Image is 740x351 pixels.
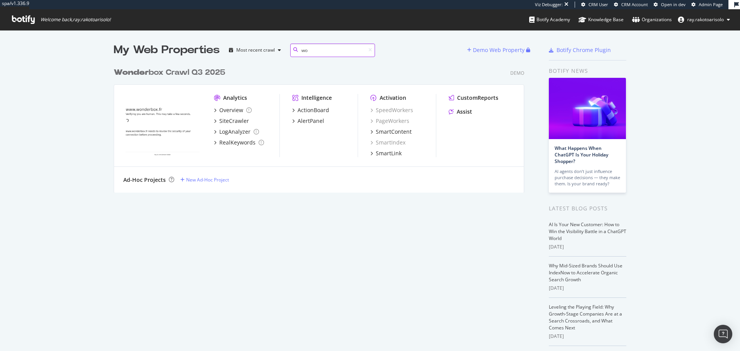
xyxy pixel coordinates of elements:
[449,108,472,116] a: Assist
[549,67,626,75] div: Botify news
[370,149,402,157] a: SmartLink
[579,16,624,24] div: Knowledge Base
[699,2,723,7] span: Admin Page
[214,106,252,114] a: Overview
[549,78,626,139] img: What Happens When ChatGPT Is Your Holiday Shopper?
[219,128,251,136] div: LogAnalyzer
[557,46,611,54] div: Botify Chrome Plugin
[467,44,526,56] button: Demo Web Property
[236,48,275,52] div: Most recent crawl
[226,44,284,56] button: Most recent crawl
[687,16,724,23] span: ray.rakotoarisolo
[457,94,498,102] div: CustomReports
[370,117,409,125] a: PageWorkers
[549,333,626,340] div: [DATE]
[579,9,624,30] a: Knowledge Base
[467,47,526,53] a: Demo Web Property
[40,17,111,23] span: Welcome back, ray.rakotoarisolo !
[370,139,405,146] a: SmartIndex
[661,2,686,7] span: Open in dev
[376,128,412,136] div: SmartContent
[114,69,149,76] b: Wonder
[223,94,247,102] div: Analytics
[219,106,243,114] div: Overview
[535,2,563,8] div: Viz Debugger:
[510,70,524,76] div: Demo
[301,94,332,102] div: Intelligence
[672,13,736,26] button: ray.rakotoarisolo
[457,108,472,116] div: Assist
[549,244,626,250] div: [DATE]
[549,285,626,292] div: [DATE]
[529,16,570,24] div: Botify Academy
[370,106,413,114] a: SpeedWorkers
[589,2,608,7] span: CRM User
[214,128,259,136] a: LogAnalyzer
[219,117,249,125] div: SiteCrawler
[380,94,406,102] div: Activation
[691,2,723,8] a: Admin Page
[114,42,220,58] div: My Web Properties
[549,46,611,54] a: Botify Chrome Plugin
[714,325,732,343] div: Open Intercom Messenger
[581,2,608,8] a: CRM User
[114,67,225,78] div: box Crawl Q3 2025
[186,176,229,183] div: New Ad-Hoc Project
[549,262,622,283] a: Why Mid-Sized Brands Should Use IndexNow to Accelerate Organic Search Growth
[214,139,264,146] a: RealKeywords
[473,46,525,54] div: Demo Web Property
[114,67,228,78] a: Wonderbox Crawl Q3 2025
[298,106,329,114] div: ActionBoard
[370,128,412,136] a: SmartContent
[654,2,686,8] a: Open in dev
[114,58,530,193] div: grid
[614,2,648,8] a: CRM Account
[632,16,672,24] div: Organizations
[555,145,608,165] a: What Happens When ChatGPT Is Your Holiday Shopper?
[449,94,498,102] a: CustomReports
[549,221,626,242] a: AI Is Your New Customer: How to Win the Visibility Battle in a ChatGPT World
[123,94,202,156] img: Wonderbox Crawl Q3 2025
[219,139,256,146] div: RealKeywords
[549,204,626,213] div: Latest Blog Posts
[529,9,570,30] a: Botify Academy
[376,149,402,157] div: SmartLink
[180,176,229,183] a: New Ad-Hoc Project
[632,9,672,30] a: Organizations
[214,117,249,125] a: SiteCrawler
[555,168,620,187] div: AI agents don’t just influence purchase decisions — they make them. Is your brand ready?
[290,44,375,57] input: Search
[549,304,622,331] a: Leveling the Playing Field: Why Growth-Stage Companies Are at a Search Crossroads, and What Comes...
[621,2,648,7] span: CRM Account
[123,176,166,184] div: Ad-Hoc Projects
[292,106,329,114] a: ActionBoard
[298,117,324,125] div: AlertPanel
[292,117,324,125] a: AlertPanel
